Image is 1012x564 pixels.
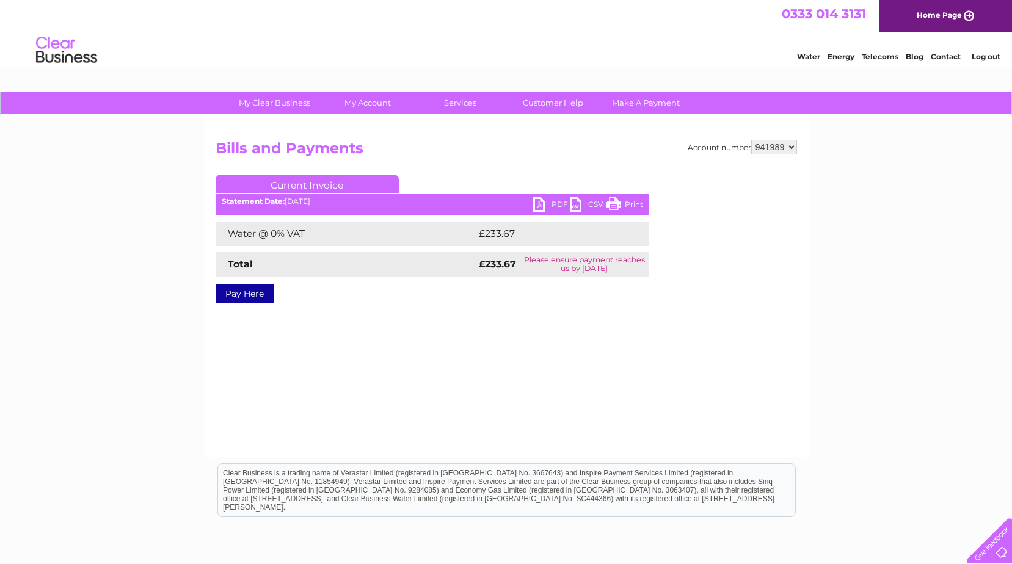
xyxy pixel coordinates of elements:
[797,52,820,61] a: Water
[479,258,516,270] strong: £233.67
[216,222,476,246] td: Water @ 0% VAT
[570,197,606,215] a: CSV
[520,252,649,277] td: Please ensure payment reaches us by [DATE]
[35,32,98,69] img: logo.png
[782,6,866,21] a: 0333 014 3131
[931,52,961,61] a: Contact
[216,284,274,303] a: Pay Here
[216,140,797,163] h2: Bills and Payments
[688,140,797,154] div: Account number
[828,52,854,61] a: Energy
[595,92,696,114] a: Make A Payment
[216,197,649,206] div: [DATE]
[222,197,285,206] b: Statement Date:
[216,175,399,193] a: Current Invoice
[972,52,1000,61] a: Log out
[503,92,603,114] a: Customer Help
[218,7,795,59] div: Clear Business is a trading name of Verastar Limited (registered in [GEOGRAPHIC_DATA] No. 3667643...
[228,258,253,270] strong: Total
[862,52,898,61] a: Telecoms
[317,92,418,114] a: My Account
[533,197,570,215] a: PDF
[476,222,627,246] td: £233.67
[906,52,923,61] a: Blog
[224,92,325,114] a: My Clear Business
[410,92,511,114] a: Services
[606,197,643,215] a: Print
